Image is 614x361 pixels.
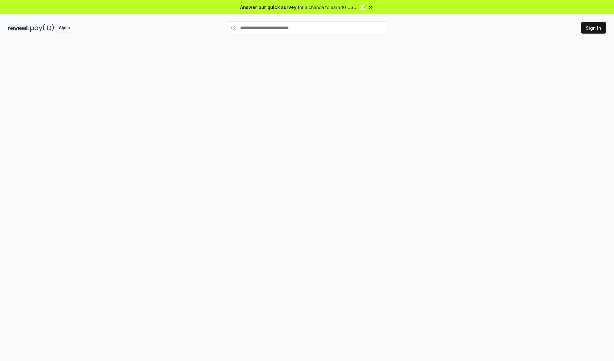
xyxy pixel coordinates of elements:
span: Answer our quick survey [240,4,296,11]
span: for a chance to earn 10 USDT 📝 [298,4,366,11]
img: reveel_dark [8,24,29,32]
img: pay_id [30,24,54,32]
div: Alpha [55,24,73,32]
button: Sign In [581,22,606,34]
